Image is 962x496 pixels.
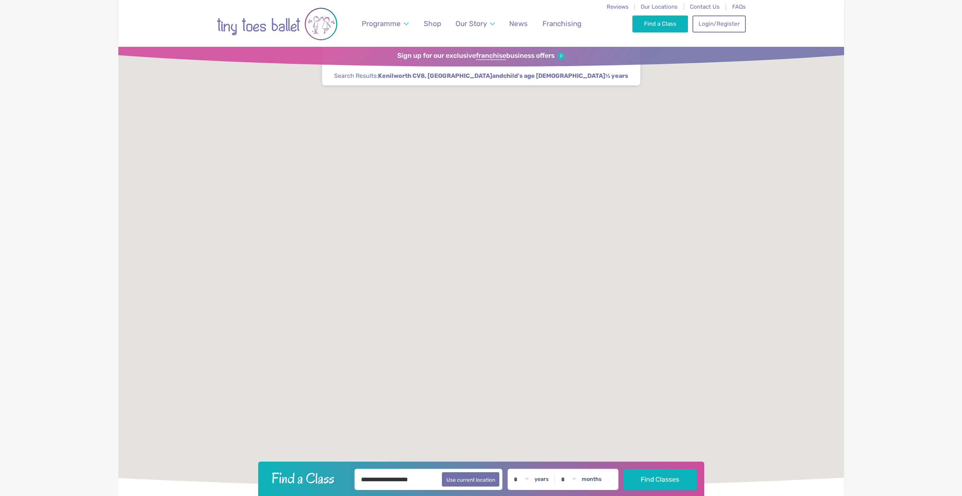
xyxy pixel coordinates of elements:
[358,15,412,32] a: Programme
[397,52,565,60] a: Sign up for our exclusivefranchisebusiness offers
[442,472,500,487] button: Use current location
[542,19,581,28] span: Franchising
[624,469,697,490] button: Find Classes
[534,476,549,483] label: years
[632,15,688,32] a: Find a Class
[607,3,629,10] a: Reviews
[455,19,487,28] span: Our Story
[378,72,628,79] strong: and
[217,5,338,43] img: tiny toes ballet
[424,19,441,28] span: Shop
[476,52,506,60] strong: franchise
[378,72,492,80] span: Kenilworth CV8, [GEOGRAPHIC_DATA]
[362,19,401,28] span: Programme
[506,15,531,32] a: News
[265,469,349,488] h2: Find a Class
[509,19,528,28] span: News
[582,476,602,483] label: months
[539,15,585,32] a: Franchising
[420,15,445,32] a: Shop
[641,3,678,10] a: Our Locations
[503,72,628,80] span: child's age [DEMOGRAPHIC_DATA]½ years
[690,3,720,10] a: Contact Us
[732,3,746,10] a: FAQs
[692,15,745,32] a: Login/Register
[452,15,498,32] a: Our Story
